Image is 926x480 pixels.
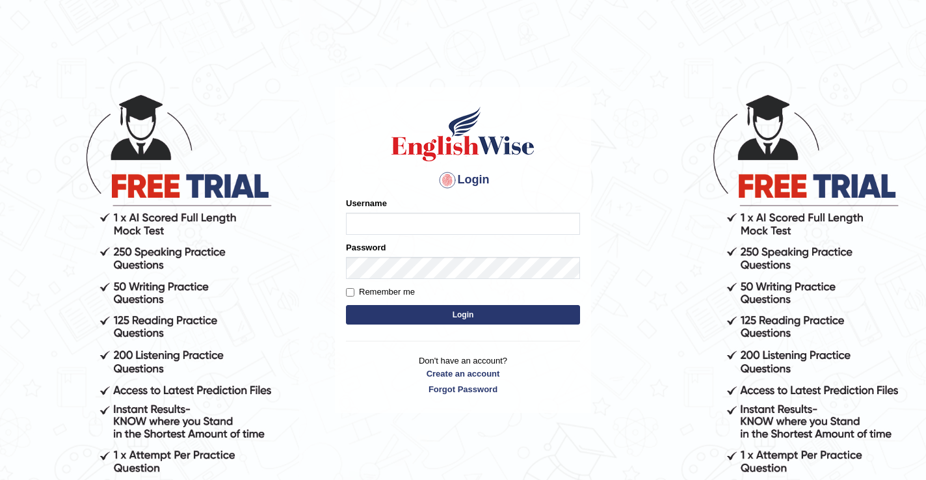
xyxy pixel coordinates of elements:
a: Forgot Password [346,383,580,395]
label: Username [346,197,387,209]
label: Password [346,241,386,254]
label: Remember me [346,286,415,299]
a: Create an account [346,367,580,380]
p: Don't have an account? [346,354,580,395]
button: Login [346,305,580,325]
input: Remember me [346,288,354,297]
img: Logo of English Wise sign in for intelligent practice with AI [389,105,537,163]
h4: Login [346,170,580,191]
